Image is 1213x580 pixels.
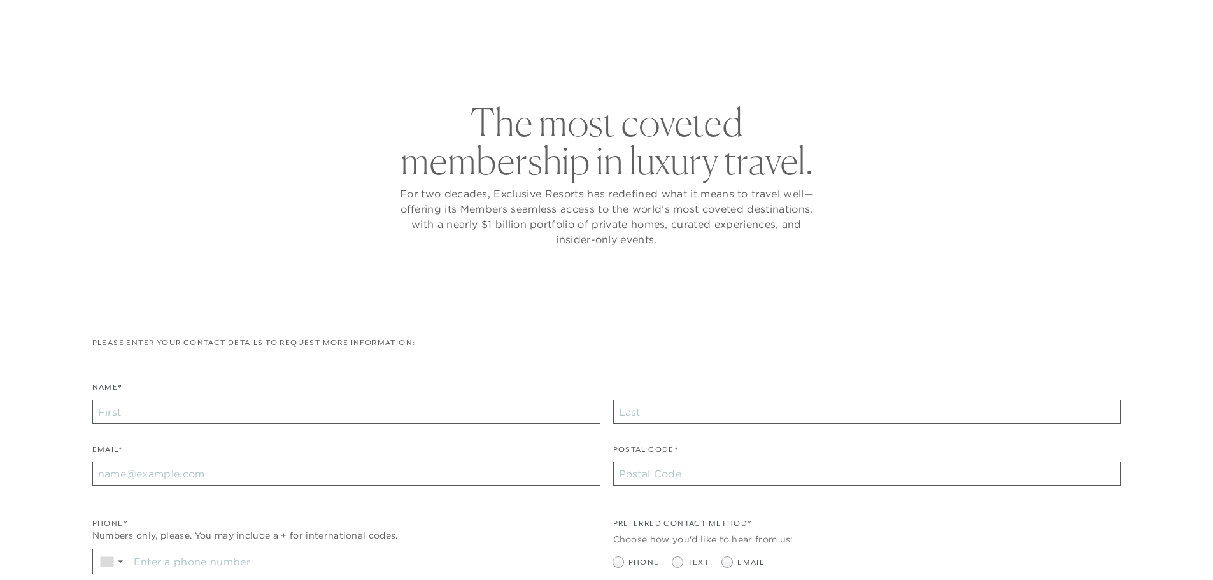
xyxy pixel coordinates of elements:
[397,103,817,180] h2: The most coveted membership in luxury travel.
[92,529,600,542] div: Numbers only, please. You may include a + for international codes.
[397,186,817,247] p: For two decades, Exclusive Resorts has redefined what it means to travel well—offering its Member...
[628,556,660,569] span: Phone
[1066,14,1129,25] a: Member Login
[577,41,656,78] a: Membership
[675,41,753,78] a: Community
[613,533,1121,546] div: Choose how you'd like to hear from us:
[613,518,752,536] legend: Preferred Contact Method*
[51,14,106,25] a: Get Started
[613,462,1121,486] input: Postal Code
[92,400,600,424] input: First
[92,518,600,530] div: Phone*
[93,549,129,574] div: Country Code Selector
[460,41,558,78] a: The Collection
[117,558,125,565] span: ▼
[92,462,600,486] input: name@example.com
[688,556,710,569] span: Text
[737,556,764,569] span: Email
[92,337,1121,349] p: Please enter your contact details to request more information:
[129,549,600,574] input: Enter a phone number
[613,444,679,462] label: Postal Code*
[92,381,122,400] label: Name*
[92,444,122,462] label: Email*
[613,400,1121,424] input: Last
